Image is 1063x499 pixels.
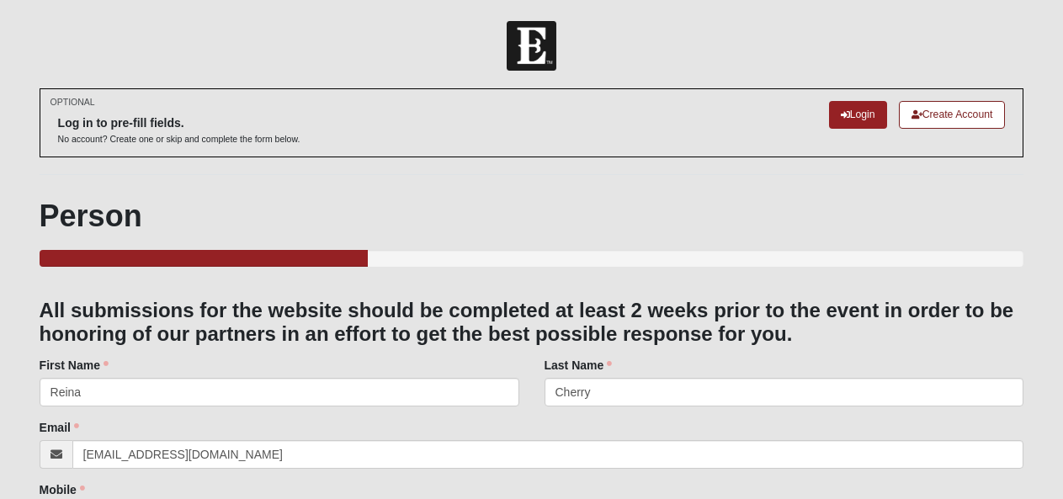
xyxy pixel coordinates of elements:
a: Login [829,101,887,129]
label: First Name [40,357,109,374]
label: Mobile [40,481,85,498]
p: No account? Create one or skip and complete the form below. [58,133,300,146]
a: Create Account [899,101,1006,129]
label: Email [40,419,79,436]
img: Church of Eleven22 Logo [507,21,556,71]
h6: Log in to pre-fill fields. [58,116,300,130]
label: Last Name [545,357,613,374]
small: OPTIONAL [50,96,95,109]
h3: All submissions for the website should be completed at least 2 weeks prior to the event in order ... [40,299,1024,348]
h1: Person [40,198,1024,234]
